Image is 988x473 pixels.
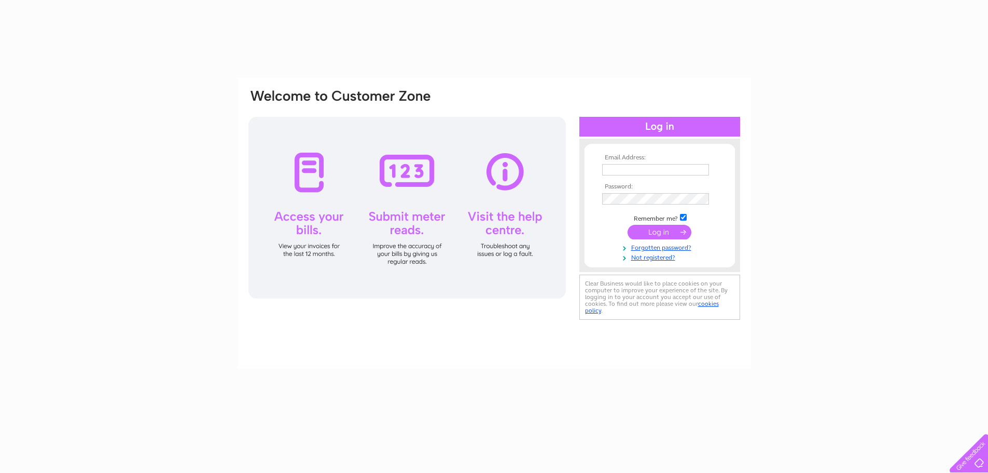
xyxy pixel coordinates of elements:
input: Submit [628,225,691,239]
th: Email Address: [600,154,720,161]
a: Not registered? [602,252,720,262]
th: Password: [600,183,720,191]
div: Clear Business would like to place cookies on your computer to improve your experience of the sit... [579,275,740,320]
a: Forgotten password? [602,242,720,252]
a: cookies policy [585,300,719,314]
td: Remember me? [600,212,720,223]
